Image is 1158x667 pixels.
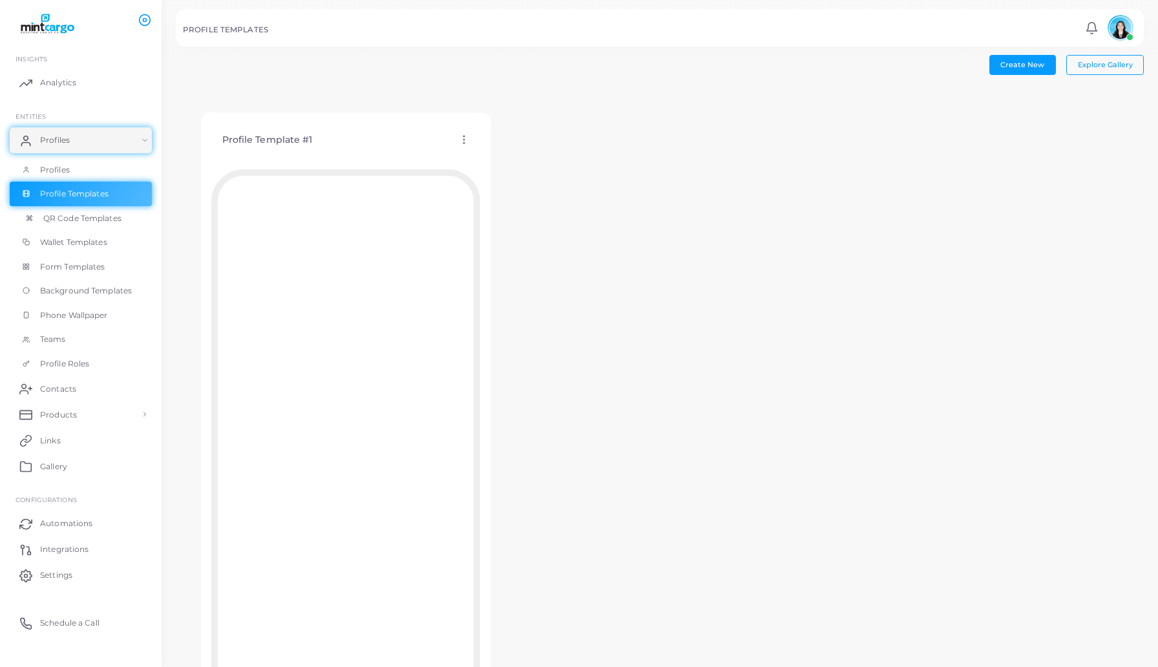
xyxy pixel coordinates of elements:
a: Schedule a Call [10,610,152,636]
span: Form Templates [40,261,105,273]
span: Products [40,409,77,421]
span: Profiles [40,134,70,146]
img: avatar [1108,15,1133,41]
span: Integrations [40,544,89,555]
span: Create New [1000,60,1044,69]
a: Products [10,401,152,427]
span: Background Templates [40,285,132,297]
a: Automations [10,511,152,536]
span: Analytics [40,77,76,89]
span: Phone Wallpaper [40,310,108,321]
span: ENTITIES [16,112,46,120]
span: Schedule a Call [40,617,100,629]
a: Profile Roles [10,352,152,376]
span: INSIGHTS [16,55,47,63]
span: Links [40,435,61,447]
span: Profile Roles [40,358,89,370]
span: Explore Gallery [1078,60,1133,69]
a: Form Templates [10,255,152,279]
a: Phone Wallpaper [10,303,152,328]
a: Links [10,427,152,453]
a: avatar [1104,15,1137,41]
button: Explore Gallery [1066,55,1144,74]
a: Profile Templates [10,182,152,206]
a: Teams [10,327,152,352]
span: Settings [40,569,72,581]
button: Create New [989,55,1056,74]
a: QR Code Templates [10,206,152,231]
a: Background Templates [10,279,152,303]
a: Settings [10,562,152,588]
span: Configurations [16,496,77,503]
a: Gallery [10,453,152,479]
span: Teams [40,333,66,345]
span: Automations [40,518,92,529]
span: Gallery [40,461,67,472]
a: Integrations [10,536,152,562]
a: Analytics [10,70,152,96]
a: Profiles [10,127,152,153]
span: Contacts [40,383,76,395]
span: QR Code Templates [43,213,121,224]
span: Wallet Templates [40,237,107,248]
span: Profiles [40,164,70,176]
span: Profile Templates [40,188,109,200]
img: logo [12,12,83,36]
a: Wallet Templates [10,230,152,255]
h5: PROFILE TEMPLATES [183,25,268,34]
a: Profiles [10,158,152,182]
h4: Profile Template #1 [222,134,313,145]
a: Contacts [10,376,152,401]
